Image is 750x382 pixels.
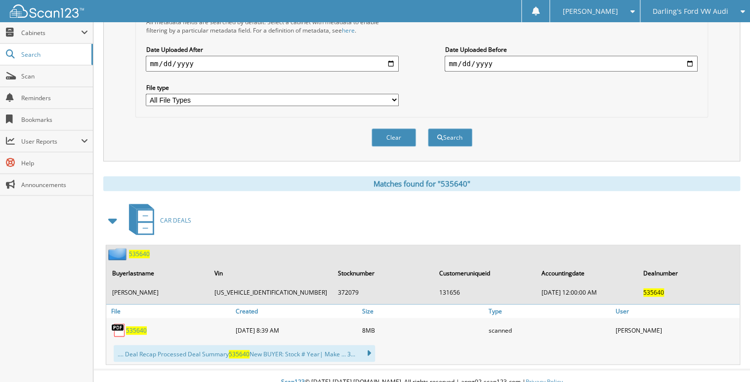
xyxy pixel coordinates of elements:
[146,56,398,72] input: start
[107,284,208,301] td: [PERSON_NAME]
[537,263,637,283] th: Accountingdate
[209,263,332,283] th: Vin
[233,320,359,340] div: [DATE] 8:39 AM
[360,320,486,340] div: 8MB
[21,72,88,80] span: Scan
[21,181,88,189] span: Announcements
[333,263,433,283] th: Stocknumber
[233,305,359,318] a: Created
[445,45,697,54] label: Date Uploaded Before
[106,305,233,318] a: File
[434,284,536,301] td: 131656
[160,216,191,225] span: CAR DEALS
[643,288,664,297] span: 535640
[653,8,728,14] span: Darling's Ford VW Audi
[123,201,191,240] a: CAR DEALS
[21,159,88,167] span: Help
[209,284,332,301] td: [US_VEHICLE_IDENTIFICATION_NUMBER]
[146,18,398,35] div: All metadata fields are searched by default. Select a cabinet with metadata to enable filtering b...
[146,83,398,92] label: File type
[537,284,637,301] td: [DATE] 12:00:00 AM
[486,320,613,340] div: scanned
[10,4,84,18] img: scan123-logo-white.svg
[114,345,375,362] div: .... Deal Recap Processed Deal Summary New BUYER: Stock # Year| Make ... 3...
[21,29,81,37] span: Cabinets
[229,350,250,358] span: 535640
[129,250,150,258] a: 535640
[103,176,740,191] div: Matches found for "535640"
[108,248,129,260] img: folder2.png
[333,284,433,301] td: 372079
[613,320,740,340] div: [PERSON_NAME]
[638,263,739,283] th: Dealnumber
[107,263,208,283] th: Buyerlastname
[562,8,618,14] span: [PERSON_NAME]
[21,137,81,146] span: User Reports
[372,128,416,147] button: Clear
[486,305,613,318] a: Type
[428,128,472,147] button: Search
[21,115,88,124] span: Bookmarks
[111,323,126,338] img: PDF.png
[360,305,486,318] a: Size
[613,305,740,318] a: User
[341,26,354,35] a: here
[21,94,88,102] span: Reminders
[146,45,398,54] label: Date Uploaded After
[21,50,86,59] span: Search
[445,56,697,72] input: end
[126,326,147,335] a: 535640
[434,263,536,283] th: Customeruniqueid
